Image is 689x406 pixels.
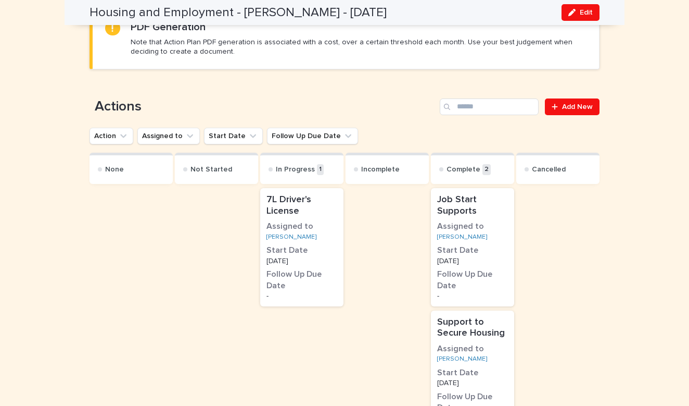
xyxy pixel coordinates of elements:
[266,292,337,300] p: -
[437,355,487,363] a: [PERSON_NAME]
[266,233,316,241] a: [PERSON_NAME]
[437,233,487,241] a: [PERSON_NAME]
[545,99,599,115] a: Add New
[437,194,508,217] p: Job Start Supports
[90,5,387,20] h2: Housing and Employment - [PERSON_NAME] - [DATE]
[431,188,514,306] a: Job Start SupportsAssigned to[PERSON_NAME] Start Date[DATE]Follow Up Due Date-
[580,9,593,16] span: Edit
[317,164,324,175] p: 1
[562,103,593,110] span: Add New
[137,128,200,144] button: Assigned to
[437,367,508,379] h3: Start Date
[266,221,337,232] h3: Assigned to
[266,194,337,217] p: 7L Driver's License
[437,245,508,256] h3: Start Date
[260,188,343,306] a: 7L Driver's LicenseAssigned to[PERSON_NAME] Start Date[DATE]Follow Up Due Date-
[105,165,124,174] p: None
[446,165,480,174] p: Complete
[190,165,232,174] p: Not Started
[437,292,508,300] p: -
[482,164,491,175] p: 2
[440,99,539,115] input: Search
[90,99,436,115] h1: Actions
[361,165,400,174] p: Incomplete
[266,245,337,256] h3: Start Date
[532,165,566,174] p: Cancelled
[437,317,508,339] p: Support to Secure Housing
[437,221,508,232] h3: Assigned to
[204,128,263,144] button: Start Date
[266,257,337,265] p: [DATE]
[90,128,133,144] button: Action
[562,4,599,21] button: Edit
[131,38,586,56] p: Note that Action Plan PDF generation is associated with a cost, over a certain threshold each mon...
[276,165,315,174] p: In Progress
[266,269,337,291] h3: Follow Up Due Date
[437,269,508,291] h3: Follow Up Due Date
[131,21,206,33] h2: PDF Generation
[437,343,508,355] h3: Assigned to
[267,128,358,144] button: Follow Up Due Date
[437,257,508,265] p: [DATE]
[437,379,508,387] p: [DATE]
